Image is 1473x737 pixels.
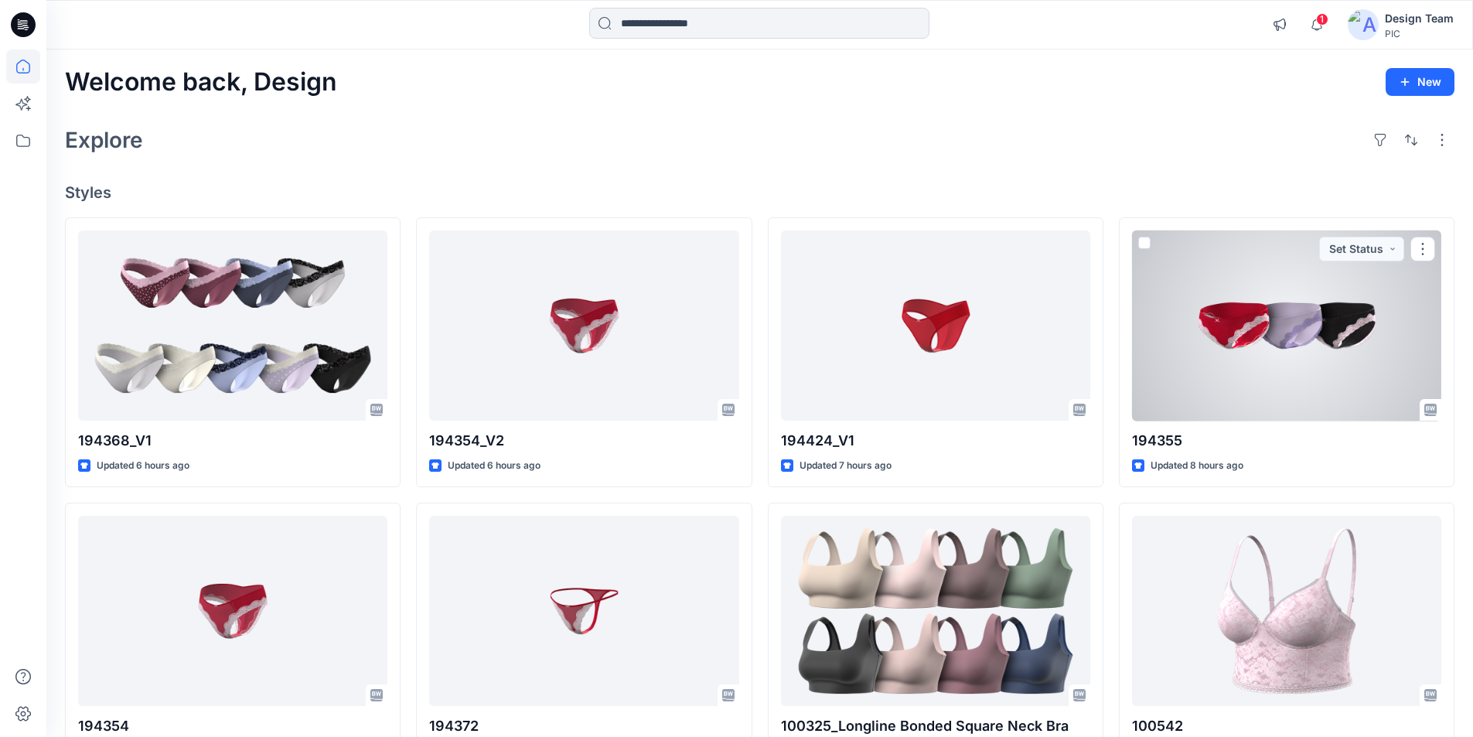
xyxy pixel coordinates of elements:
[448,458,540,474] p: Updated 6 hours ago
[781,516,1090,707] a: 100325_Longline Bonded Square Neck Bra
[97,458,189,474] p: Updated 6 hours ago
[1132,516,1441,707] a: 100542
[1132,230,1441,421] a: 194355
[781,230,1090,421] a: 194424_V1
[78,430,387,452] p: 194368_V1
[65,183,1454,202] h4: Styles
[1385,9,1454,28] div: Design Team
[65,68,337,97] h2: Welcome back, Design
[781,430,1090,452] p: 194424_V1
[429,715,738,737] p: 194372
[1151,458,1243,474] p: Updated 8 hours ago
[1132,430,1441,452] p: 194355
[429,516,738,707] a: 194372
[781,715,1090,737] p: 100325_Longline Bonded Square Neck Bra
[78,230,387,421] a: 194368_V1
[65,128,143,152] h2: Explore
[78,715,387,737] p: 194354
[1316,13,1328,26] span: 1
[1132,715,1441,737] p: 100542
[1385,28,1454,39] div: PIC
[800,458,892,474] p: Updated 7 hours ago
[1348,9,1379,40] img: avatar
[429,230,738,421] a: 194354_V2
[78,516,387,707] a: 194354
[429,430,738,452] p: 194354_V2
[1386,68,1454,96] button: New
